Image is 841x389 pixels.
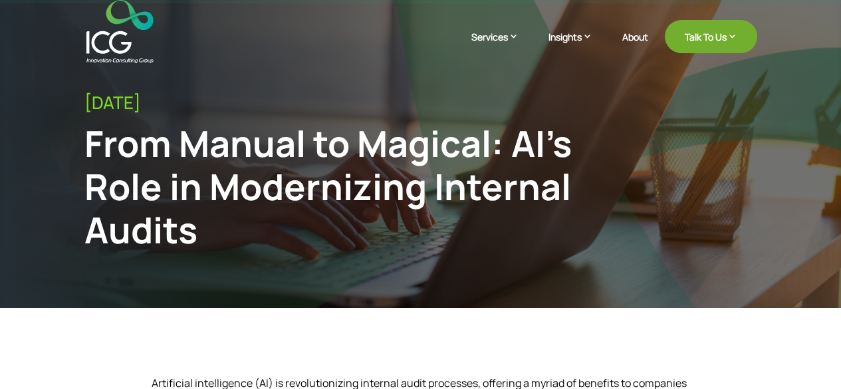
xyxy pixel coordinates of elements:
[471,30,532,63] a: Services
[622,32,648,63] a: About
[84,122,602,251] div: From Manual to Magical: AI’s Role in Modernizing Internal Audits
[548,30,606,63] a: Insights
[665,20,757,53] a: Talk To Us
[84,92,757,113] div: [DATE]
